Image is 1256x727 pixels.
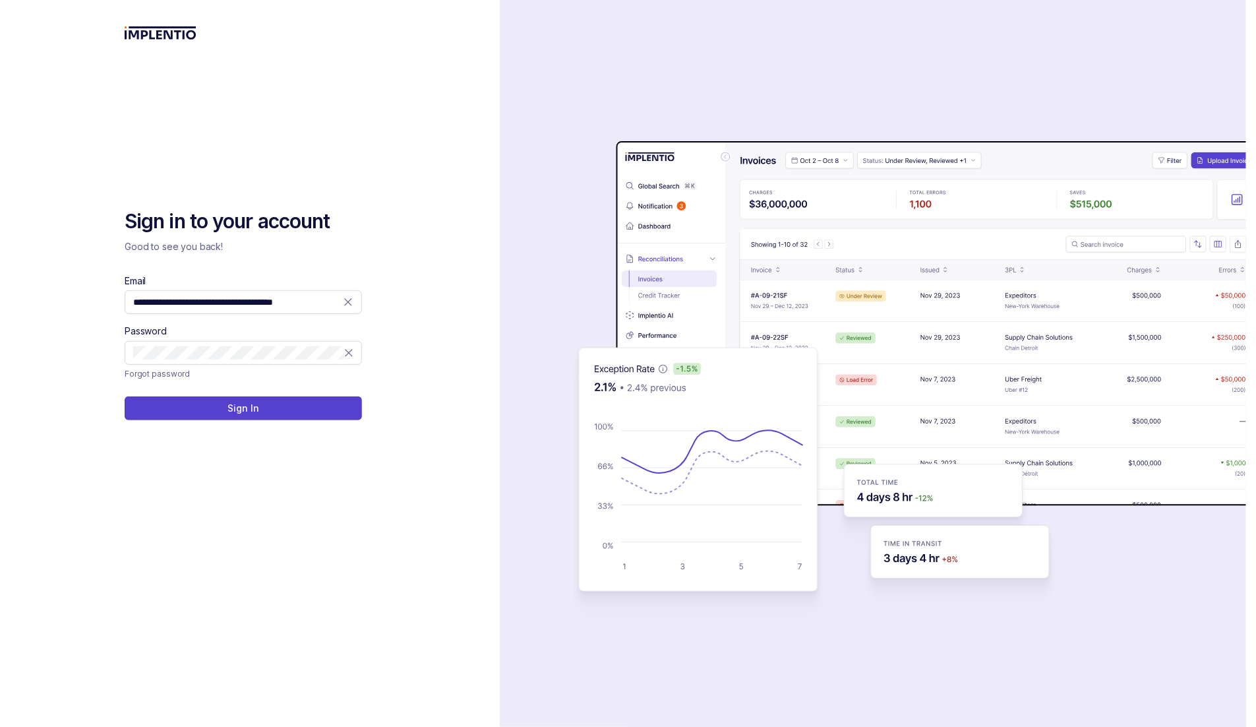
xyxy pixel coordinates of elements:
[125,396,362,420] button: Sign In
[125,208,362,235] h2: Sign in to your account
[125,26,196,40] img: logo
[125,274,146,288] label: Email
[125,367,190,381] a: Link Forgot password
[228,402,259,415] p: Sign In
[125,240,362,253] p: Good to see you back!
[125,367,190,381] p: Forgot password
[125,325,167,338] label: Password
